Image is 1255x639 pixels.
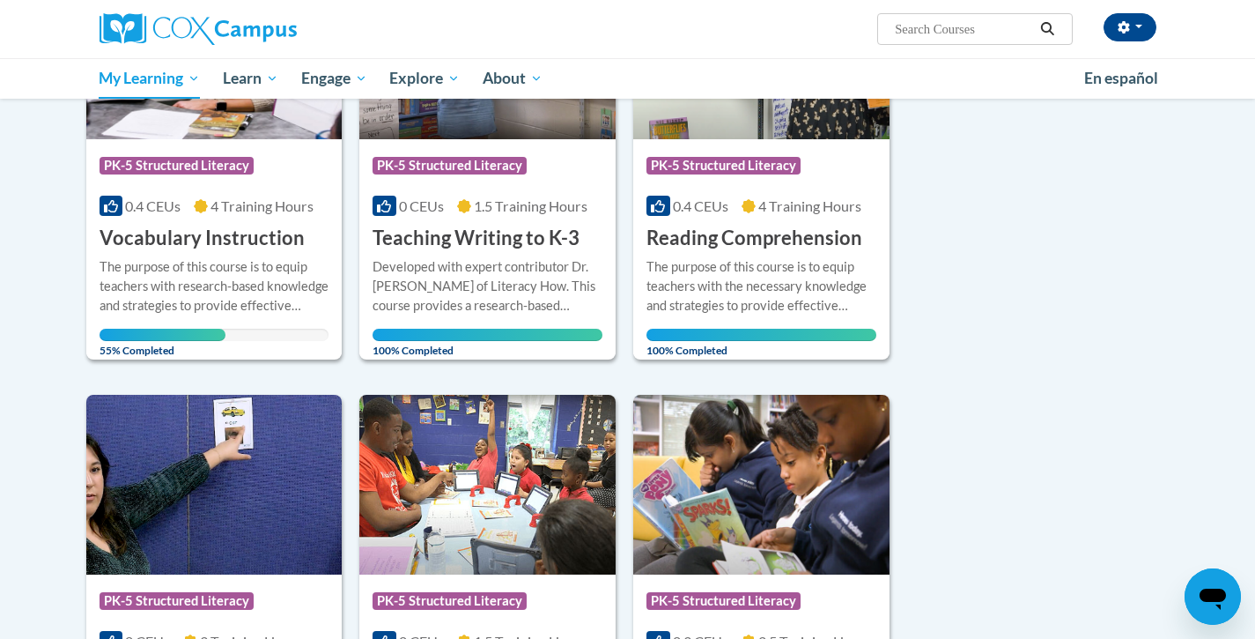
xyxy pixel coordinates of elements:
[100,157,254,175] span: PK-5 Structured Literacy
[86,395,343,575] img: Course Logo
[474,197,587,214] span: 1.5 Training Hours
[373,225,580,252] h3: Teaching Writing to K-3
[359,395,616,575] img: Course Logo
[646,257,876,316] div: The purpose of this course is to equip teachers with the necessary knowledge and strategies to pr...
[471,58,554,99] a: About
[646,329,876,357] span: 100% Completed
[100,329,226,357] span: 55% Completed
[646,592,801,610] span: PK-5 Structured Literacy
[100,13,297,45] img: Cox Campus
[378,58,471,99] a: Explore
[100,592,254,610] span: PK-5 Structured Literacy
[373,592,527,610] span: PK-5 Structured Literacy
[758,197,861,214] span: 4 Training Hours
[88,58,212,99] a: My Learning
[73,58,1183,99] div: Main menu
[125,197,181,214] span: 0.4 CEUs
[1104,13,1156,41] button: Account Settings
[399,197,444,214] span: 0 CEUs
[1084,69,1158,87] span: En español
[373,157,527,175] span: PK-5 Structured Literacy
[646,225,862,252] h3: Reading Comprehension
[1073,60,1170,97] a: En español
[100,225,305,252] h3: Vocabulary Instruction
[633,395,890,575] img: Course Logo
[290,58,379,99] a: Engage
[373,329,602,357] span: 100% Completed
[389,68,460,89] span: Explore
[210,197,314,214] span: 4 Training Hours
[646,157,801,175] span: PK-5 Structured Literacy
[1034,19,1060,40] button: Search
[301,68,367,89] span: Engage
[99,68,200,89] span: My Learning
[646,329,876,341] div: Your progress
[483,68,543,89] span: About
[373,329,602,341] div: Your progress
[100,13,434,45] a: Cox Campus
[673,197,728,214] span: 0.4 CEUs
[1185,568,1241,625] iframe: Button to launch messaging window
[100,257,329,316] div: The purpose of this course is to equip teachers with research-based knowledge and strategies to p...
[100,329,226,341] div: Your progress
[373,257,602,316] div: Developed with expert contributor Dr. [PERSON_NAME] of Literacy How. This course provides a resea...
[211,58,290,99] a: Learn
[223,68,278,89] span: Learn
[893,19,1034,40] input: Search Courses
